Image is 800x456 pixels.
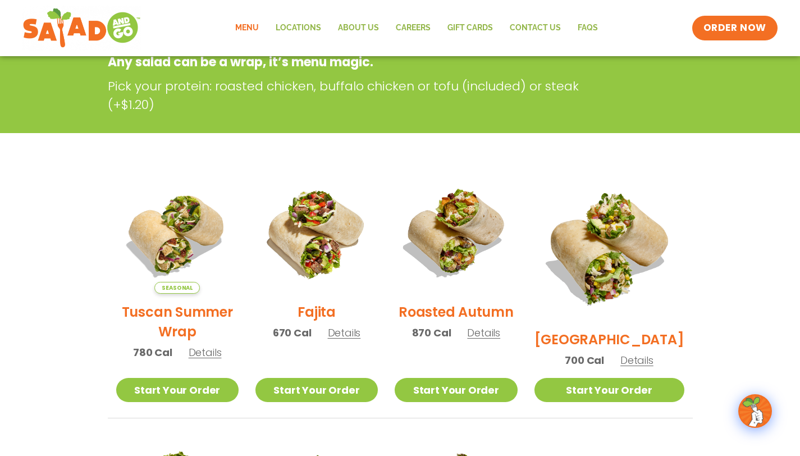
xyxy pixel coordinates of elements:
[501,15,569,41] a: Contact Us
[399,302,514,322] h2: Roasted Autumn
[116,302,239,341] h2: Tuscan Summer Wrap
[387,15,439,41] a: Careers
[467,326,500,340] span: Details
[534,378,684,402] a: Start Your Order
[298,302,336,322] h2: Fajita
[22,6,141,51] img: new-SAG-logo-768×292
[267,15,330,41] a: Locations
[108,77,607,114] p: Pick your protein: roasted chicken, buffalo chicken or tofu (included) or steak (+$1.20)
[534,171,684,321] img: Product photo for BBQ Ranch Wrap
[395,378,517,402] a: Start Your Order
[154,282,200,294] span: Seasonal
[692,16,778,40] a: ORDER NOW
[108,53,602,71] p: Any salad can be a wrap, it’s menu magic.
[330,15,387,41] a: About Us
[739,395,771,427] img: wpChatIcon
[189,345,222,359] span: Details
[703,21,766,35] span: ORDER NOW
[227,15,606,41] nav: Menu
[133,345,172,360] span: 780 Cal
[273,325,312,340] span: 670 Cal
[116,171,239,294] img: Product photo for Tuscan Summer Wrap
[227,15,267,41] a: Menu
[395,171,517,294] img: Product photo for Roasted Autumn Wrap
[328,326,361,340] span: Details
[439,15,501,41] a: GIFT CARDS
[255,378,378,402] a: Start Your Order
[620,353,653,367] span: Details
[534,330,684,349] h2: [GEOGRAPHIC_DATA]
[116,378,239,402] a: Start Your Order
[412,325,451,340] span: 870 Cal
[569,15,606,41] a: FAQs
[565,353,604,368] span: 700 Cal
[255,171,378,294] img: Product photo for Fajita Wrap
